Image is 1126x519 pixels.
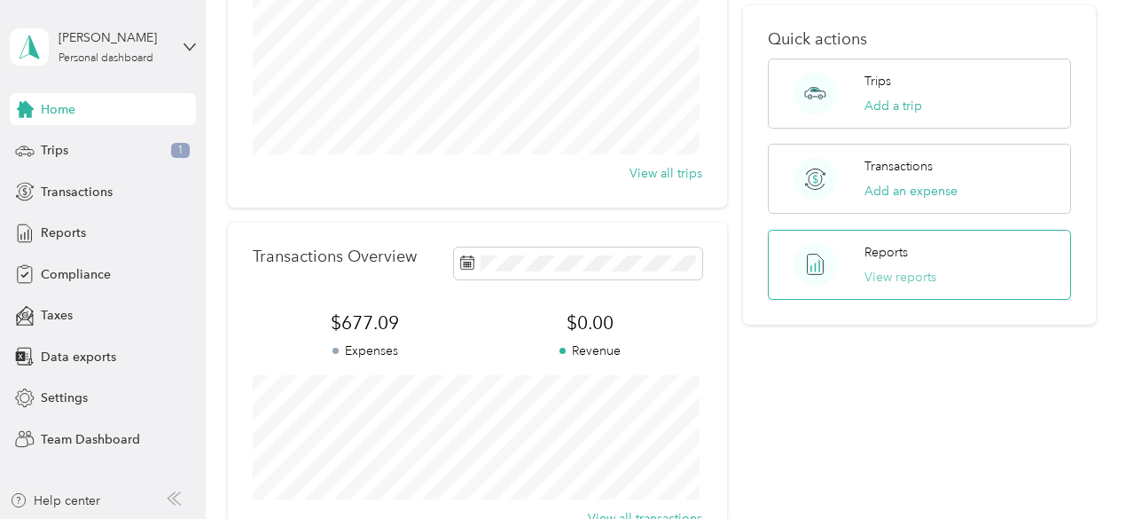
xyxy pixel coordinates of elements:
[768,30,1071,49] p: Quick actions
[864,157,933,176] p: Transactions
[41,306,73,325] span: Taxes
[253,248,417,266] p: Transactions Overview
[478,342,703,360] p: Revenue
[41,265,111,284] span: Compliance
[864,268,936,287] button: View reports
[41,348,116,366] span: Data exports
[864,182,958,201] button: Add an expense
[171,143,190,159] span: 1
[59,28,169,47] div: [PERSON_NAME]
[41,183,113,201] span: Transactions
[59,53,153,64] div: Personal dashboard
[41,100,75,119] span: Home
[41,430,140,449] span: Team Dashboard
[41,141,68,160] span: Trips
[864,243,908,262] p: Reports
[41,389,88,407] span: Settings
[864,72,891,90] p: Trips
[253,342,478,360] p: Expenses
[478,311,703,335] span: $0.00
[253,311,478,335] span: $677.09
[41,224,86,242] span: Reports
[10,491,100,510] button: Help center
[629,164,702,183] button: View all trips
[864,97,922,115] button: Add a trip
[1027,420,1126,519] iframe: Everlance-gr Chat Button Frame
